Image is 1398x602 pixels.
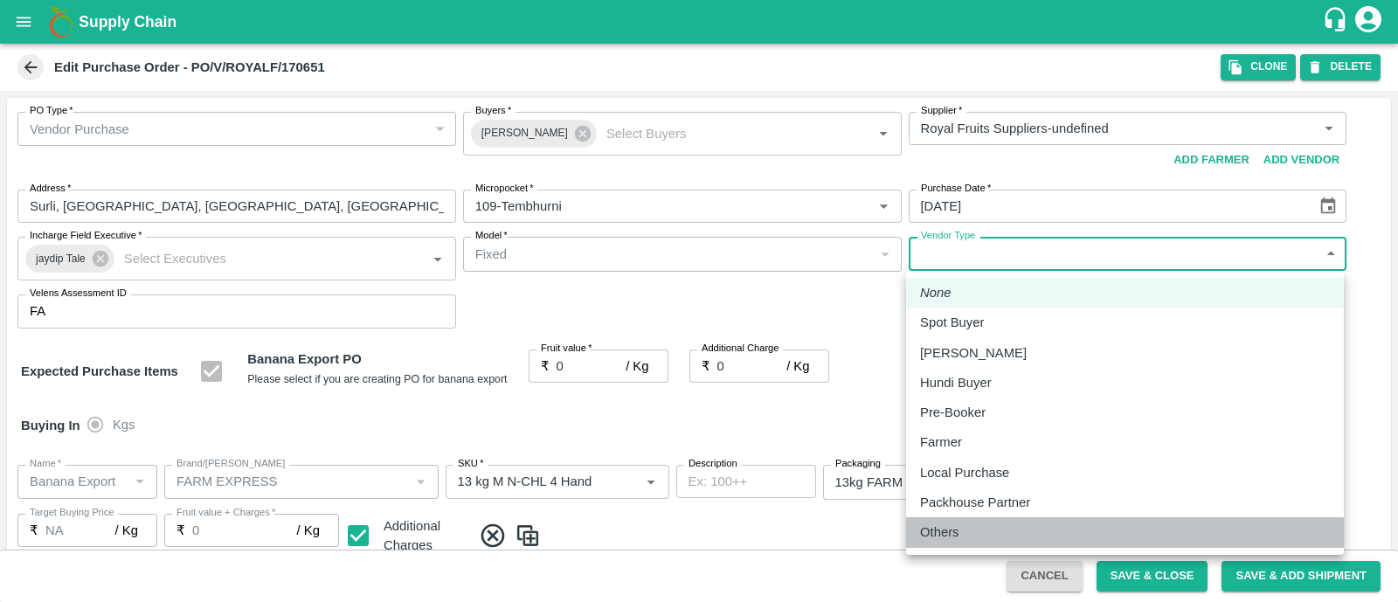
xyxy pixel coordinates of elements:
p: Spot Buyer [920,313,984,332]
p: Local Purchase [920,463,1009,482]
p: [PERSON_NAME] [920,343,1027,363]
em: None [920,283,952,302]
p: Others [920,522,959,542]
p: Farmer [920,432,962,452]
p: Hundi Buyer [920,373,992,392]
p: Pre-Booker [920,403,986,422]
p: Packhouse Partner [920,493,1030,512]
